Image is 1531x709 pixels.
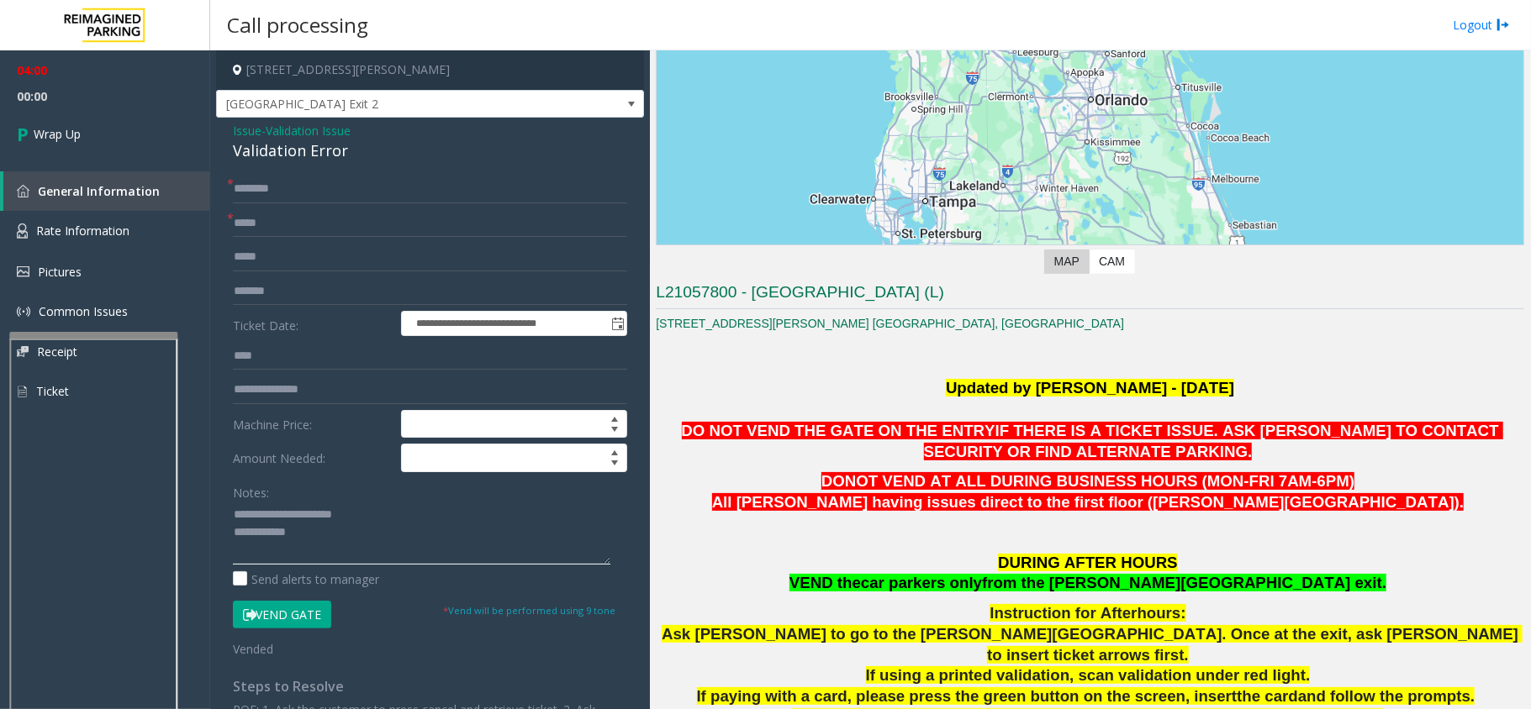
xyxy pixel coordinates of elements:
[1044,249,1090,274] label: Map
[789,574,861,591] span: VEND the
[233,570,379,588] label: Send alerts to manager
[1080,69,1101,100] div: 460 Boone Avenue, Orlando, FL
[219,4,377,45] h3: Call processing
[233,478,269,502] label: Notes:
[266,122,351,139] span: Validation Issue
[697,687,1238,705] span: If paying with a card, please press the green button on the screen, insert
[861,574,982,591] span: car parkers only
[39,303,128,319] span: Common Issues
[261,123,351,139] span: -
[233,641,273,657] span: Vended
[233,601,331,629] button: Vend Gate
[3,171,210,211] a: General Information
[1138,604,1186,622] span: hours:
[603,424,626,438] span: Decrease value
[990,604,1137,622] span: Instruction for After
[233,679,627,695] h4: Steps to Resolve
[217,91,558,118] span: [GEOGRAPHIC_DATA] Exit 2
[1298,687,1475,705] span: and follow the prompts.
[229,444,397,472] label: Amount Needed:
[982,574,1386,591] span: from the [PERSON_NAME][GEOGRAPHIC_DATA] exit.
[17,305,30,318] img: 'icon'
[38,183,160,199] span: General Information
[17,266,29,277] img: 'icon'
[17,185,29,197] img: 'icon'
[216,50,644,90] h4: [STREET_ADDRESS][PERSON_NAME]
[233,122,261,139] span: Issue
[998,554,1178,571] span: DURING AFTER HOURS
[682,422,995,439] span: DO NOT VEND THE GATE ON THE ENTRY
[1237,687,1298,705] span: the card
[946,379,1234,397] b: Updated by [PERSON_NAME] - [DATE]
[712,493,1465,511] span: All [PERSON_NAME] having issues direct to the first floor ([PERSON_NAME][GEOGRAPHIC_DATA]).
[38,264,82,280] span: Pictures
[229,410,397,439] label: Machine Price:
[443,604,615,617] small: Vend will be performed using 9 tone
[866,666,1311,684] span: If using a printed validation, scan validation under red light.
[821,472,1354,490] span: DONOT VEND AT ALL DURING BUSINESS HOURS (MON-FRI 7AM-6PM)
[603,411,626,424] span: Increase value
[229,311,397,336] label: Ticket Date:
[1089,249,1135,274] label: CAM
[17,223,28,239] img: 'icon'
[656,317,1124,330] a: [STREET_ADDRESS][PERSON_NAME] [GEOGRAPHIC_DATA], [GEOGRAPHIC_DATA]
[36,223,129,239] span: Rate Information
[924,422,1503,460] span: IF THERE IS A TICKET ISSUE. ASK [PERSON_NAME] TO CONTACT SECURITY OR FIND ALTERNATE PARKING.
[1497,16,1510,34] img: logout
[608,312,626,335] span: Toggle popup
[34,125,81,143] span: Wrap Up
[656,281,1524,309] h3: L21057800 - [GEOGRAPHIC_DATA] (L)
[233,139,627,162] div: Validation Error
[603,444,626,458] span: Increase value
[1453,16,1510,34] a: Logout
[603,458,626,471] span: Decrease value
[662,625,1523,664] span: Ask [PERSON_NAME] to go to the [PERSON_NAME][GEOGRAPHIC_DATA]. Once at the exit, ask [PERSON_NAME...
